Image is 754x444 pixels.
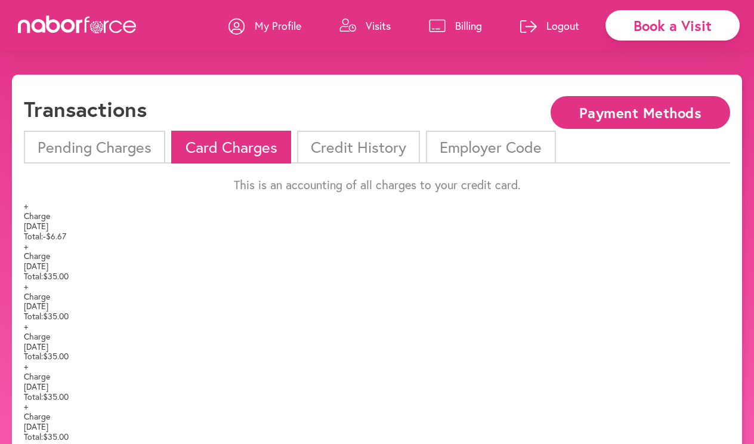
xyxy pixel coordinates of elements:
[24,178,730,192] p: This is an accounting of all charges to your credit card.
[24,300,48,312] span: [DATE]
[228,8,301,44] a: My Profile
[24,391,43,402] span: Total:
[24,280,28,292] span: +
[24,260,48,272] span: [DATE]
[339,8,391,44] a: Visits
[551,96,730,129] button: Payment Methods
[24,131,165,164] li: Pending Charges
[24,211,50,221] span: Charge
[24,96,147,122] h1: Transactions
[24,421,48,432] span: [DATE]
[551,106,730,117] a: Payment Methods
[255,18,301,33] p: My Profile
[24,372,50,382] span: Charge
[24,350,43,362] span: Total:
[24,200,28,211] span: +
[43,431,69,442] span: $35.00
[24,320,28,332] span: +
[43,350,69,362] span: $35.00
[24,251,50,261] span: Charge
[24,360,28,372] span: +
[24,220,48,232] span: [DATE]
[24,412,50,422] span: Charge
[429,8,482,44] a: Billing
[24,431,43,442] span: Total:
[43,310,69,322] span: $35.00
[171,131,291,164] li: Card Charges
[520,8,579,44] a: Logout
[455,18,482,33] p: Billing
[43,391,69,402] span: $35.00
[43,270,69,282] span: $35.00
[24,230,43,242] span: Total:
[24,341,48,352] span: [DATE]
[43,230,66,242] span: -$6.67
[24,381,48,392] span: [DATE]
[546,18,579,33] p: Logout
[297,131,420,164] li: Credit History
[24,332,50,342] span: Charge
[366,18,391,33] p: Visits
[426,131,555,164] li: Employer Code
[24,310,43,322] span: Total:
[24,270,43,282] span: Total:
[24,400,28,412] span: +
[24,240,28,252] span: +
[24,292,50,302] span: Charge
[605,10,740,41] div: Book a Visit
